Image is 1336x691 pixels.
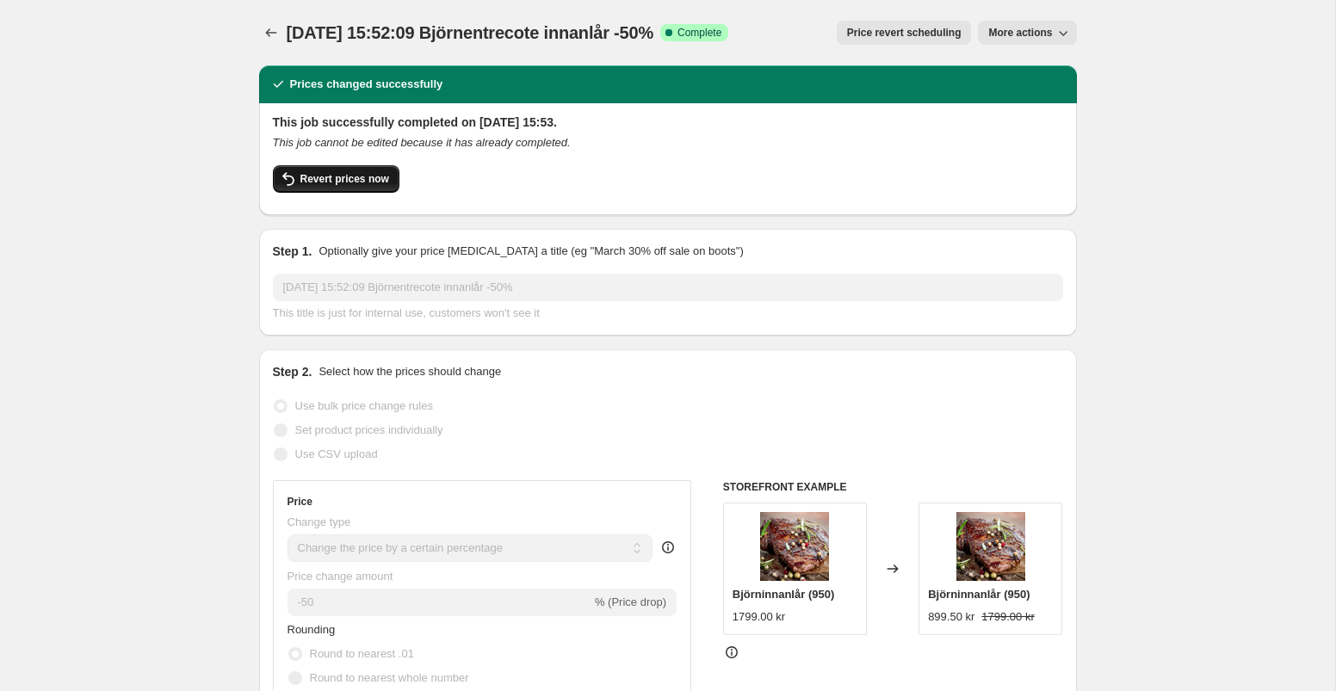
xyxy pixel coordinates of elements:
div: 899.50 kr [928,608,974,626]
span: Use CSV upload [295,447,378,460]
h2: Prices changed successfully [290,76,443,93]
p: Select how the prices should change [319,363,501,380]
span: Rounding [288,623,336,636]
span: [DATE] 15:52:09 Björnentrecote innanlår -50% [287,23,654,42]
span: Round to nearest .01 [310,647,414,660]
h2: Step 1. [273,243,312,260]
div: help [659,539,677,556]
h3: Price [288,495,312,509]
input: -15 [288,589,591,616]
span: Björninnanlår (950) [928,588,1030,601]
button: More actions [978,21,1076,45]
span: Revert prices now [300,172,389,186]
span: Price change amount [288,570,393,583]
span: This title is just for internal use, customers won't see it [273,306,540,319]
img: Bjornstek_80x.jpg [956,512,1025,581]
h2: This job successfully completed on [DATE] 15:53. [273,114,1063,131]
span: Change type [288,515,351,528]
button: Revert prices now [273,165,399,193]
button: Price revert scheduling [837,21,972,45]
span: Set product prices individually [295,423,443,436]
h2: Step 2. [273,363,312,380]
span: % (Price drop) [595,595,666,608]
span: Björninnanlår (950) [733,588,834,601]
span: Round to nearest whole number [310,671,469,684]
span: Use bulk price change rules [295,399,433,412]
div: 1799.00 kr [733,608,785,626]
strike: 1799.00 kr [981,608,1034,626]
input: 30% off holiday sale [273,274,1063,301]
p: Optionally give your price [MEDICAL_DATA] a title (eg "March 30% off sale on boots") [319,243,743,260]
img: Bjornstek_80x.jpg [760,512,829,581]
span: More actions [988,26,1052,40]
span: Price revert scheduling [847,26,962,40]
span: Complete [677,26,721,40]
button: Price change jobs [259,21,283,45]
i: This job cannot be edited because it has already completed. [273,136,571,149]
h6: STOREFRONT EXAMPLE [723,480,1063,494]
